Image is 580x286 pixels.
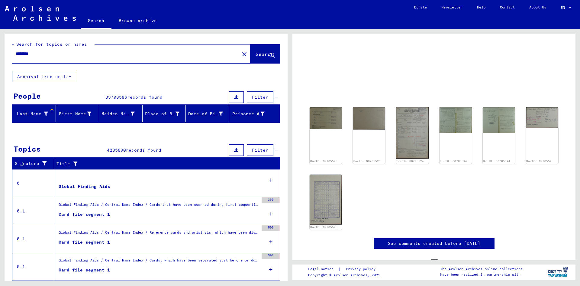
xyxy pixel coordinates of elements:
[126,147,161,153] span: records found
[483,107,515,133] img: 003.jpg
[111,13,164,28] a: Browse archive
[58,109,99,119] div: First Name
[353,107,385,130] img: 002.jpg
[59,230,259,238] div: Global Finding Aids / Central Name Index / Reference cards and originals, which have been discove...
[241,51,248,58] mat-icon: close
[229,105,280,122] mat-header-cell: Prisoner #
[250,44,280,63] button: Search
[188,109,230,119] div: Date of Birth
[262,197,280,203] div: 350
[16,41,87,47] mat-label: Search for topics or names
[252,147,268,153] span: Filter
[440,266,523,272] p: The Arolsen Archives online collections
[12,105,56,122] mat-header-cell: Last Name
[341,266,383,272] a: Privacy policy
[58,111,92,117] div: First Name
[59,211,110,218] div: Card file segment 1
[526,107,558,128] img: 001.jpg
[101,111,135,117] div: Maiden Name
[107,147,126,153] span: 4285890
[56,161,268,167] div: Title
[232,111,265,117] div: Prisoner #
[59,202,259,210] div: Global Finding Aids / Central Name Index / Cards that have been scanned during first sequential m...
[99,105,143,122] mat-header-cell: Maiden Name
[81,13,111,29] a: Search
[5,6,76,21] img: Arolsen_neg.svg
[561,5,567,10] span: EN
[59,267,110,273] div: Card file segment 1
[308,272,383,278] p: Copyright © Arolsen Archives, 2021
[310,159,337,163] a: DocID: 80705523
[145,111,180,117] div: Place of Birth
[12,197,54,225] td: 0.1
[308,266,383,272] div: |
[483,159,510,163] a: DocID: 80705524
[396,107,428,159] img: 001.jpg
[14,90,41,101] div: People
[12,169,54,197] td: 0
[15,160,49,167] div: Signature
[15,109,56,119] div: Last Name
[14,143,41,154] div: Topics
[440,159,467,163] a: DocID: 80705524
[310,107,342,130] img: 001.jpg
[262,225,280,231] div: 500
[188,111,223,117] div: Date of Birth
[12,71,76,82] button: Archival tree units
[256,51,274,57] span: Search
[526,159,553,163] a: DocID: 80705525
[12,225,54,253] td: 0.1
[143,105,186,122] mat-header-cell: Place of Birth
[397,159,424,163] a: DocID: 80705524
[353,159,381,163] a: DocID: 80705523
[59,258,259,266] div: Global Finding Aids / Central Name Index / Cards, which have been separated just before or during...
[252,94,268,100] span: Filter
[56,159,274,169] div: Title
[56,105,99,122] mat-header-cell: First Name
[308,266,338,272] a: Legal notice
[101,109,142,119] div: Maiden Name
[59,239,110,245] div: Card file segment 1
[15,111,48,117] div: Last Name
[388,240,480,247] a: See comments created before [DATE]
[127,94,163,100] span: records found
[440,107,472,133] img: 002.jpg
[262,253,280,259] div: 500
[12,253,54,281] td: 0.1
[310,225,337,229] a: DocID: 80705526
[247,144,273,156] button: Filter
[232,109,272,119] div: Prisoner #
[105,94,127,100] span: 33708586
[247,91,273,103] button: Filter
[145,109,187,119] div: Place of Birth
[440,272,523,277] p: have been realized in partnership with
[310,175,342,225] img: 001.jpg
[59,183,110,190] div: Global Finding Aids
[15,159,55,169] div: Signature
[546,264,569,279] img: yv_logo.png
[238,48,250,60] button: Clear
[186,105,229,122] mat-header-cell: Date of Birth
